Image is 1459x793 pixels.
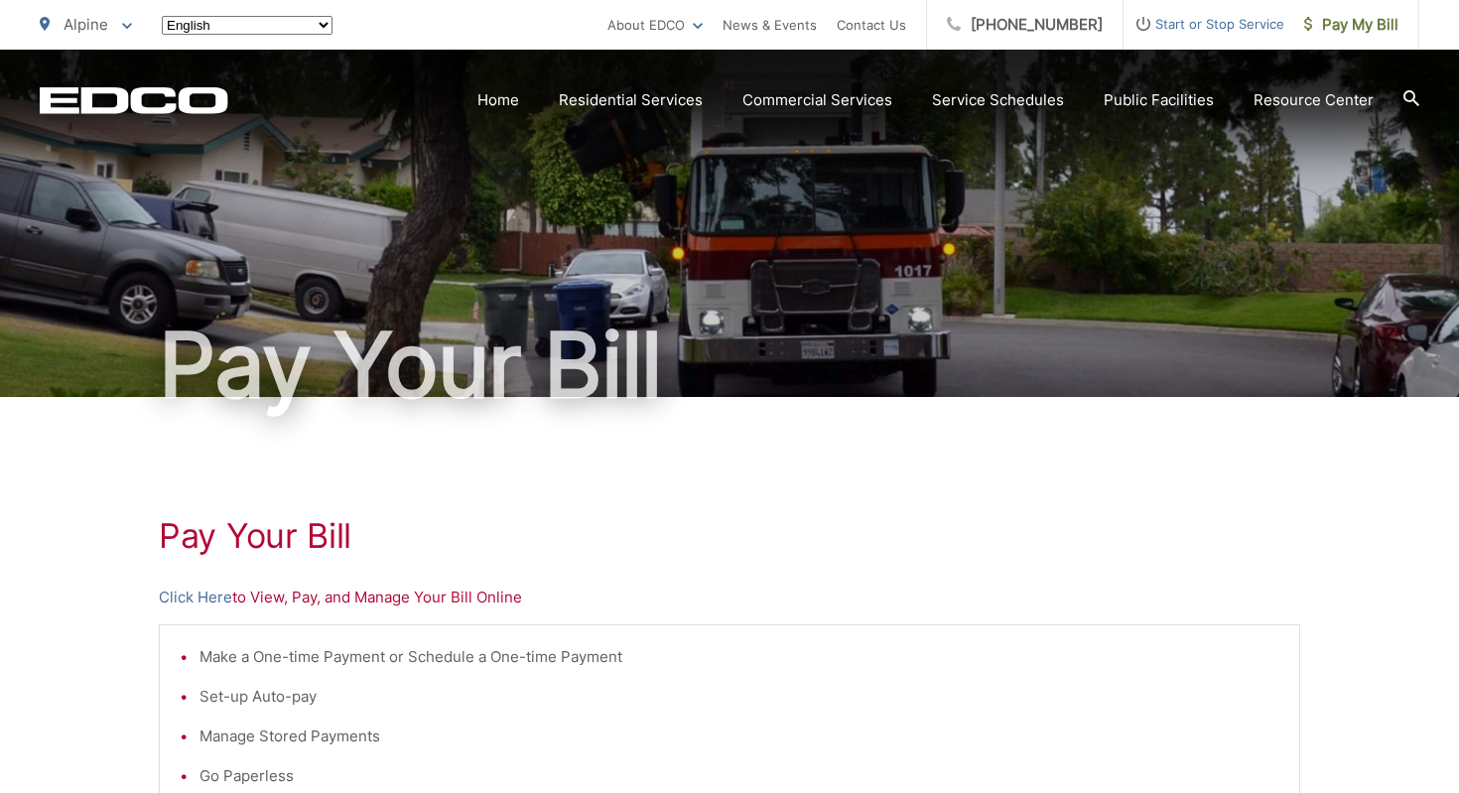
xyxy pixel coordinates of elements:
p: to View, Pay, and Manage Your Bill Online [159,586,1300,609]
h1: Pay Your Bill [40,316,1419,415]
a: Click Here [159,586,232,609]
li: Set-up Auto-pay [199,685,1279,709]
span: Alpine [64,15,108,34]
select: Select a language [162,16,332,35]
a: Residential Services [559,88,703,112]
h1: Pay Your Bill [159,516,1300,556]
span: Pay My Bill [1304,13,1398,37]
a: Contact Us [837,13,906,37]
a: Resource Center [1254,88,1374,112]
li: Make a One-time Payment or Schedule a One-time Payment [199,645,1279,669]
a: Public Facilities [1104,88,1214,112]
a: About EDCO [607,13,703,37]
a: EDCD logo. Return to the homepage. [40,86,228,114]
li: Go Paperless [199,764,1279,788]
a: Home [477,88,519,112]
a: Service Schedules [932,88,1064,112]
a: Commercial Services [742,88,892,112]
a: News & Events [723,13,817,37]
li: Manage Stored Payments [199,725,1279,748]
